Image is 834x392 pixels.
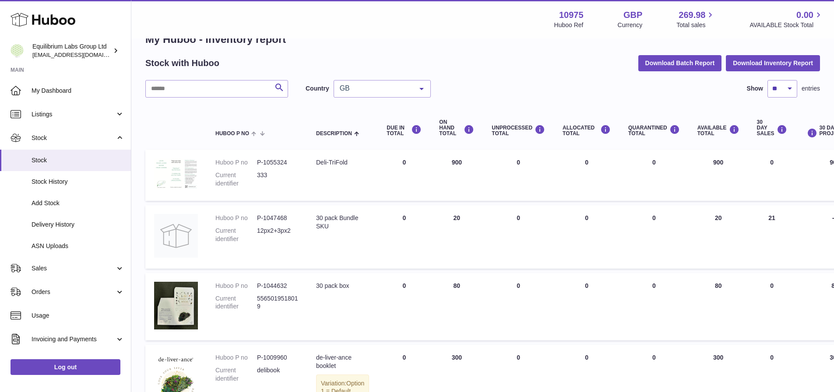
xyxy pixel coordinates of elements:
dd: 5565019518019 [257,294,299,311]
td: 0 [554,273,619,340]
dd: 12px2+3px2 [257,227,299,243]
td: 900 [430,150,483,201]
dt: Huboo P no [215,214,257,222]
h2: Stock with Huboo [145,57,219,69]
span: Stock [32,134,115,142]
span: entries [802,84,820,93]
div: 30 DAY SALES [757,119,787,137]
img: internalAdmin-10975@internal.huboo.com [11,44,24,57]
label: Country [306,84,329,93]
dd: P-1055324 [257,158,299,167]
label: Show [747,84,763,93]
span: Sales [32,264,115,273]
td: 0 [378,205,430,269]
td: 0 [483,205,554,269]
span: Stock History [32,178,124,186]
div: AVAILABLE Total [697,125,739,136]
a: Log out [11,359,120,375]
div: UNPROCESSED Total [492,125,545,136]
span: Orders [32,288,115,296]
span: Stock [32,156,124,164]
span: Total sales [676,21,715,29]
dd: P-1047468 [257,214,299,222]
dt: Current identifier [215,294,257,311]
div: 30 pack Bundle SKU [316,214,369,231]
span: 0 [652,282,656,289]
span: Description [316,131,352,136]
div: ON HAND Total [439,119,474,137]
dt: Huboo P no [215,158,257,167]
button: Download Batch Report [638,55,722,71]
div: Equilibrium Labs Group Ltd [32,42,111,59]
div: Huboo Ref [554,21,584,29]
span: AVAILABLE Stock Total [750,21,823,29]
div: de-liver-ance booklet [316,353,369,370]
strong: 10975 [559,9,584,21]
dd: 333 [257,171,299,188]
div: 30 pack box [316,282,369,290]
span: Huboo P no [215,131,249,136]
td: 20 [430,205,483,269]
td: 0 [748,150,796,201]
dd: P-1044632 [257,282,299,290]
img: product image [154,158,198,189]
span: 0 [652,159,656,166]
dd: P-1009960 [257,353,299,362]
span: GB [338,84,413,93]
h1: My Huboo - Inventory report [145,32,820,46]
dt: Current identifier [215,366,257,383]
span: Listings [32,110,115,119]
span: 0 [652,214,656,221]
dt: Current identifier [215,171,257,188]
strong: GBP [623,9,642,21]
div: ALLOCATED Total [563,125,611,136]
div: DUE IN TOTAL [387,125,422,136]
span: ASN Uploads [32,242,124,250]
td: 0 [483,150,554,201]
td: 0 [378,150,430,201]
td: 0 [554,205,619,269]
dt: Huboo P no [215,282,257,290]
td: 80 [689,273,748,340]
span: My Dashboard [32,87,124,95]
span: [EMAIL_ADDRESS][DOMAIN_NAME] [32,51,129,58]
span: Invoicing and Payments [32,335,115,343]
button: Download Inventory Report [726,55,820,71]
td: 0 [483,273,554,340]
div: QUARANTINED Total [628,125,680,136]
td: 0 [748,273,796,340]
div: Currency [618,21,643,29]
a: 0.00 AVAILABLE Stock Total [750,9,823,29]
span: 0.00 [796,9,813,21]
span: 0 [652,354,656,361]
dt: Current identifier [215,227,257,243]
td: 20 [689,205,748,269]
span: 269.98 [679,9,705,21]
dd: delibook [257,366,299,383]
td: 0 [378,273,430,340]
img: product image [154,282,198,329]
td: 21 [748,205,796,269]
span: Delivery History [32,220,124,229]
img: product image [154,214,198,258]
td: 900 [689,150,748,201]
td: 0 [554,150,619,201]
span: Add Stock [32,199,124,207]
div: Deli-TriFold [316,158,369,167]
td: 80 [430,273,483,340]
span: Usage [32,311,124,320]
a: 269.98 Total sales [676,9,715,29]
dt: Huboo P no [215,353,257,362]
